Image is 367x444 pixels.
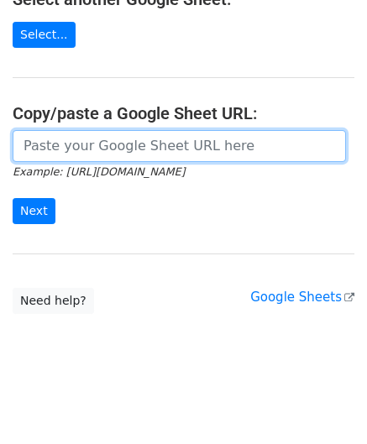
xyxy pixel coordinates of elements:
a: Need help? [13,288,94,314]
input: Paste your Google Sheet URL here [13,130,346,162]
a: Google Sheets [250,290,354,305]
input: Next [13,198,55,224]
iframe: Chat Widget [283,363,367,444]
h4: Copy/paste a Google Sheet URL: [13,103,354,123]
a: Select... [13,22,76,48]
small: Example: [URL][DOMAIN_NAME] [13,165,185,178]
